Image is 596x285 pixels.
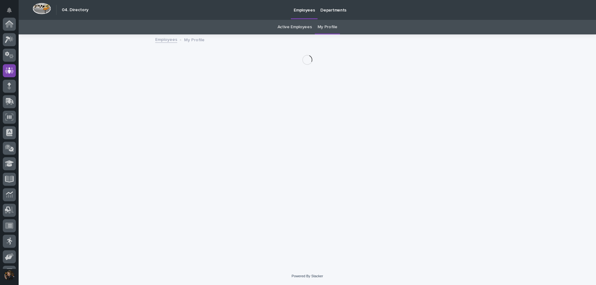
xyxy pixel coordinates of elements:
[62,7,88,13] h2: 04. Directory
[278,20,312,34] a: Active Employees
[184,36,205,43] p: My Profile
[291,274,323,278] a: Powered By Stacker
[8,7,16,17] div: Notifications
[3,269,16,282] button: users-avatar
[33,3,51,14] img: Workspace Logo
[155,36,177,43] a: Employees
[3,4,16,17] button: Notifications
[318,20,337,34] a: My Profile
